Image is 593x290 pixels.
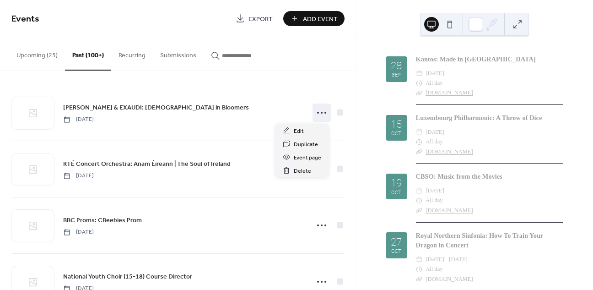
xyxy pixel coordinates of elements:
span: [DATE] [426,186,444,196]
a: Kantos: Made in [GEOGRAPHIC_DATA] [416,55,536,63]
span: Edit [294,126,304,136]
div: 28 [391,60,402,71]
div: Sep [392,72,401,77]
div: ​ [416,69,422,78]
div: ​ [416,147,422,157]
div: ​ [416,88,422,98]
div: Oct [391,131,401,136]
div: ​ [416,264,422,274]
span: Add Event [303,14,338,24]
span: National Youth Choir (15-18) Course Director [63,272,192,282]
a: [DOMAIN_NAME] [426,148,473,155]
a: RTÉ Concert Orchestra: Anam Éireann | The Soul of Ireland [63,159,231,169]
a: Luxembourg Philharmonic: A Throw of Dice [416,114,542,121]
button: Recurring [111,37,153,70]
a: Royal Northern Sinfonia: How To Train Your Dragon in Concert [416,232,544,249]
span: [DATE] - [DATE] [426,255,468,264]
div: 27 [391,237,402,247]
button: Add Event [283,11,345,26]
span: [DATE] [63,172,94,180]
a: [DOMAIN_NAME] [426,89,473,96]
a: CBSO: Music from the Movies [416,173,502,180]
div: ​ [416,78,422,88]
span: All day [426,196,442,205]
div: ​ [416,255,422,264]
button: Submissions [153,37,204,70]
span: RTÉ Concert Orchestra: Anam Éireann | The Soul of Ireland [63,159,231,169]
span: All day [426,78,442,88]
a: Export [229,11,280,26]
div: ​ [416,196,422,205]
span: Delete [294,166,311,176]
span: [DATE] [426,69,444,78]
a: [DOMAIN_NAME] [426,276,473,282]
span: [DATE] [63,115,94,124]
div: ​ [416,137,422,147]
span: Duplicate [294,140,318,149]
div: 19 [391,178,402,188]
div: Oct [391,249,401,254]
span: [DATE] [63,228,94,236]
span: Export [248,14,273,24]
button: Past (100+) [65,37,111,71]
button: Upcoming (25) [9,37,65,70]
span: Event page [294,153,321,163]
div: 15 [391,119,402,130]
div: ​ [416,127,422,137]
a: National Youth Choir (15-18) Course Director [63,271,192,282]
span: [PERSON_NAME] & EXAUDI: [DEMOGRAPHIC_DATA] in Bloomers [63,103,249,113]
span: All day [426,264,442,274]
a: [PERSON_NAME] & EXAUDI: [DEMOGRAPHIC_DATA] in Bloomers [63,102,249,113]
div: ​ [416,274,422,284]
div: ​ [416,186,422,196]
span: All day [426,137,442,147]
a: BBC Proms: CBeebies Prom [63,215,142,225]
div: Oct [391,190,401,195]
span: Events [11,10,39,28]
a: [DOMAIN_NAME] [426,207,473,213]
span: [DATE] [426,127,444,137]
span: BBC Proms: CBeebies Prom [63,216,142,225]
div: ​ [416,206,422,215]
